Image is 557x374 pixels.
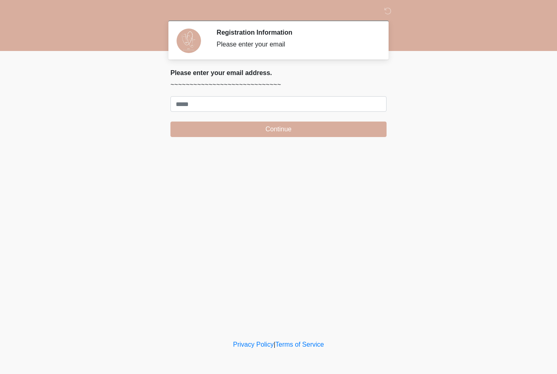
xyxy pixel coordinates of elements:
p: ~~~~~~~~~~~~~~~~~~~~~~~~~~~~~ [170,80,387,90]
a: Privacy Policy [233,341,274,348]
a: Terms of Service [275,341,324,348]
div: Please enter your email [217,40,374,49]
a: | [274,341,275,348]
img: Agent Avatar [177,29,201,53]
h2: Please enter your email address. [170,69,387,77]
img: DM Wellness & Aesthetics Logo [162,6,173,16]
button: Continue [170,122,387,137]
h2: Registration Information [217,29,374,36]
